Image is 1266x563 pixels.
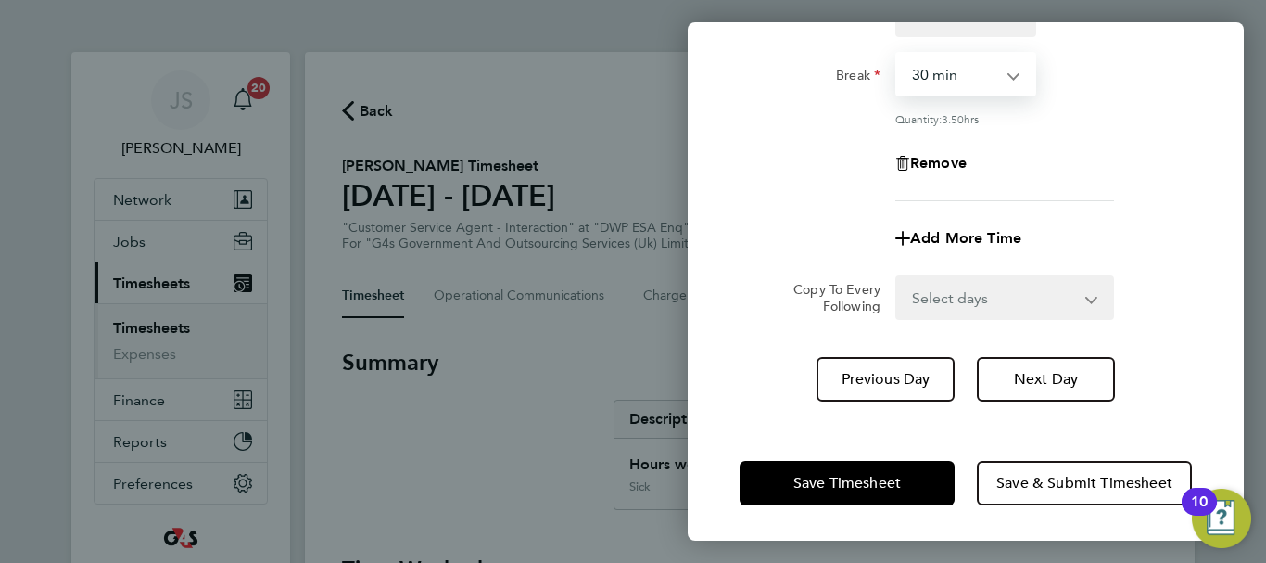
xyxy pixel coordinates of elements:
span: Next Day [1014,370,1078,389]
label: Copy To Every Following [779,281,880,314]
button: Next Day [977,357,1115,402]
button: Previous Day [817,357,955,402]
span: Add More Time [910,229,1021,247]
span: Save Timesheet [793,474,901,493]
div: Quantity: hrs [895,111,1114,126]
span: Previous Day [842,370,931,389]
button: Open Resource Center, 10 new notifications [1192,489,1251,548]
button: Save Timesheet [740,461,955,505]
button: Remove [895,156,967,171]
span: Save & Submit Timesheet [996,474,1172,493]
button: Add More Time [895,231,1021,246]
span: 3.50 [942,111,964,126]
button: Save & Submit Timesheet [977,461,1192,505]
span: Remove [910,154,967,172]
label: Break [836,67,880,89]
div: 10 [1191,502,1208,526]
